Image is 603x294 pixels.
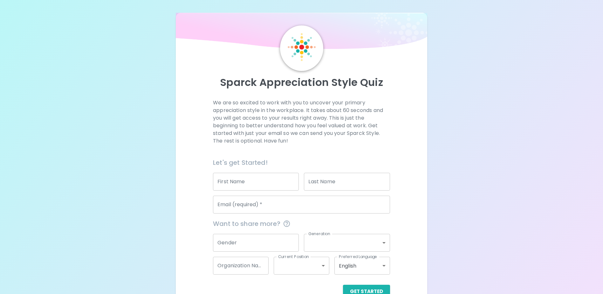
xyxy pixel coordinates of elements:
[308,231,330,236] label: Generation
[176,13,427,52] img: wave
[213,157,390,168] h6: Let's get Started!
[213,99,390,145] p: We are so excited to work with you to uncover your primary appreciation style in the workplace. I...
[339,254,377,259] label: Preferred Language
[183,76,419,89] p: Sparck Appreciation Style Quiz
[278,254,309,259] label: Current Position
[213,219,390,229] span: Want to share more?
[288,33,316,61] img: Sparck Logo
[283,220,291,227] svg: This information is completely confidential and only used for aggregated appreciation studies at ...
[334,257,390,275] div: English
